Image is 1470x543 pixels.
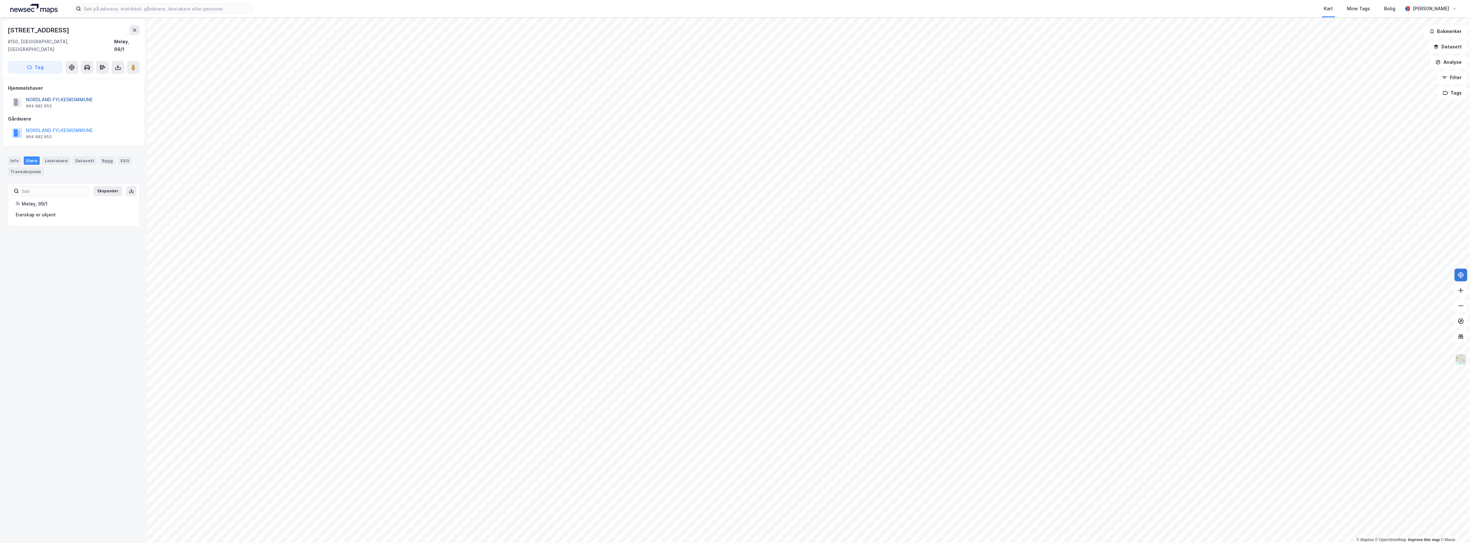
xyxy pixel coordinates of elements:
div: Mine Tags [1347,5,1370,13]
div: Kontrollprogram for chat [1438,512,1470,543]
input: Søk [19,186,89,196]
div: Datasett [73,156,97,165]
iframe: Chat Widget [1438,512,1470,543]
div: Kart [1324,5,1333,13]
div: 8150, [GEOGRAPHIC_DATA], [GEOGRAPHIC_DATA] [8,38,114,53]
div: Meløy, 99/1 [114,38,140,53]
div: Bolig [1384,5,1396,13]
button: Tag [8,61,63,74]
a: OpenStreetMap [1375,538,1407,542]
div: Transaksjoner [8,167,44,176]
div: Eierskap er ukjent [16,211,132,219]
button: Filter [1437,71,1467,84]
a: Improve this map [1408,538,1440,542]
div: Info [8,156,21,165]
a: Mapbox [1357,538,1374,542]
button: Datasett [1428,40,1467,53]
div: [STREET_ADDRESS] [8,25,71,35]
button: Tags [1438,87,1467,99]
div: 964 982 953 [26,134,52,139]
button: Bokmerker [1424,25,1467,38]
div: [PERSON_NAME] [1413,5,1449,13]
button: Ekspander [93,186,122,196]
div: ESG [118,156,132,165]
div: Meløy, 99/1 [22,200,132,208]
div: Leietakere [42,156,70,165]
div: Gårdeiere [8,115,139,123]
img: logo.a4113a55bc3d86da70a041830d287a7e.svg [10,4,58,13]
div: Hjemmelshaver [8,84,139,92]
img: Z [1455,354,1467,366]
div: Bygg [99,156,115,165]
button: Analyse [1430,56,1467,69]
div: 964 982 953 [26,104,52,109]
div: Eiere [24,156,40,165]
input: Søk på adresse, matrikkel, gårdeiere, leietakere eller personer [81,4,252,13]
